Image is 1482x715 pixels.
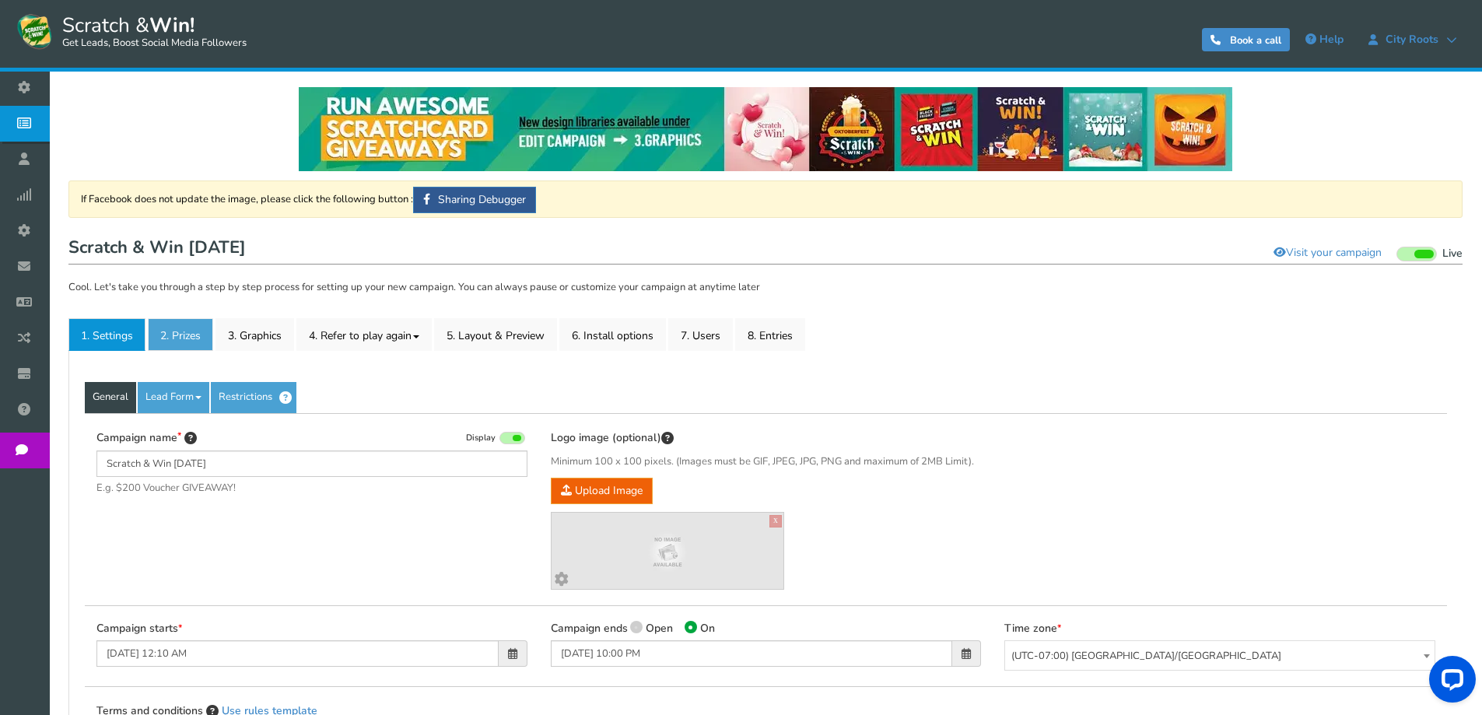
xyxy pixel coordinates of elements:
[68,280,1463,296] p: Cool. Let's take you through a step by step process for setting up your new campaign. You can alw...
[1230,33,1281,47] span: Book a call
[434,318,557,351] a: 5. Layout & Preview
[413,187,536,213] a: Sharing Debugger
[16,12,247,51] a: Scratch &Win! Get Leads, Boost Social Media Followers
[1202,28,1290,51] a: Book a call
[1004,622,1061,636] label: Time zone
[215,318,294,351] a: 3. Graphics
[184,430,197,447] span: Tip: Choose a title that will attract more entries. For example: “Scratch & win a bracelet” will ...
[68,233,1463,265] h1: Scratch & Win [DATE]
[148,318,213,351] a: 2. Prizes
[1378,33,1446,46] span: City Roots
[1442,247,1463,261] span: Live
[16,12,54,51] img: Scratch and Win
[96,429,197,447] label: Campaign name
[551,454,982,470] span: Minimum 100 x 100 pixels. (Images must be GIF, JPEG, JPG, PNG and maximum of 2MB Limit).
[96,622,182,636] label: Campaign starts
[62,37,247,50] small: Get Leads, Boost Social Media Followers
[1319,32,1344,47] span: Help
[68,181,1463,218] div: If Facebook does not update the image, please click the following button :
[211,382,296,413] a: Restrictions
[1004,640,1435,671] span: (UTC-07:00) America/Vancouver
[96,481,527,496] span: E.g. $200 Voucher GIVEAWAY!
[149,12,194,39] strong: Win!
[551,429,674,447] label: Logo image (optional)
[668,318,733,351] a: 7. Users
[559,318,666,351] a: 6. Install options
[1417,650,1482,715] iframe: LiveChat chat widget
[1263,240,1392,266] a: Visit your campaign
[735,318,805,351] a: 8. Entries
[551,622,628,636] label: Campaign ends
[54,12,247,51] span: Scratch &
[700,621,715,636] span: On
[769,515,782,527] a: X
[1005,641,1435,671] span: (UTC-07:00) America/Vancouver
[661,430,674,447] span: This image will be displayed on top of your contest screen. You can upload & preview different im...
[138,382,209,413] a: Lead Form
[1298,27,1351,52] a: Help
[646,621,673,636] span: Open
[68,318,145,351] a: 1. Settings
[466,433,496,444] span: Display
[296,318,432,351] a: 4. Refer to play again
[299,87,1232,171] img: festival-poster-2020.webp
[85,382,136,413] a: General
